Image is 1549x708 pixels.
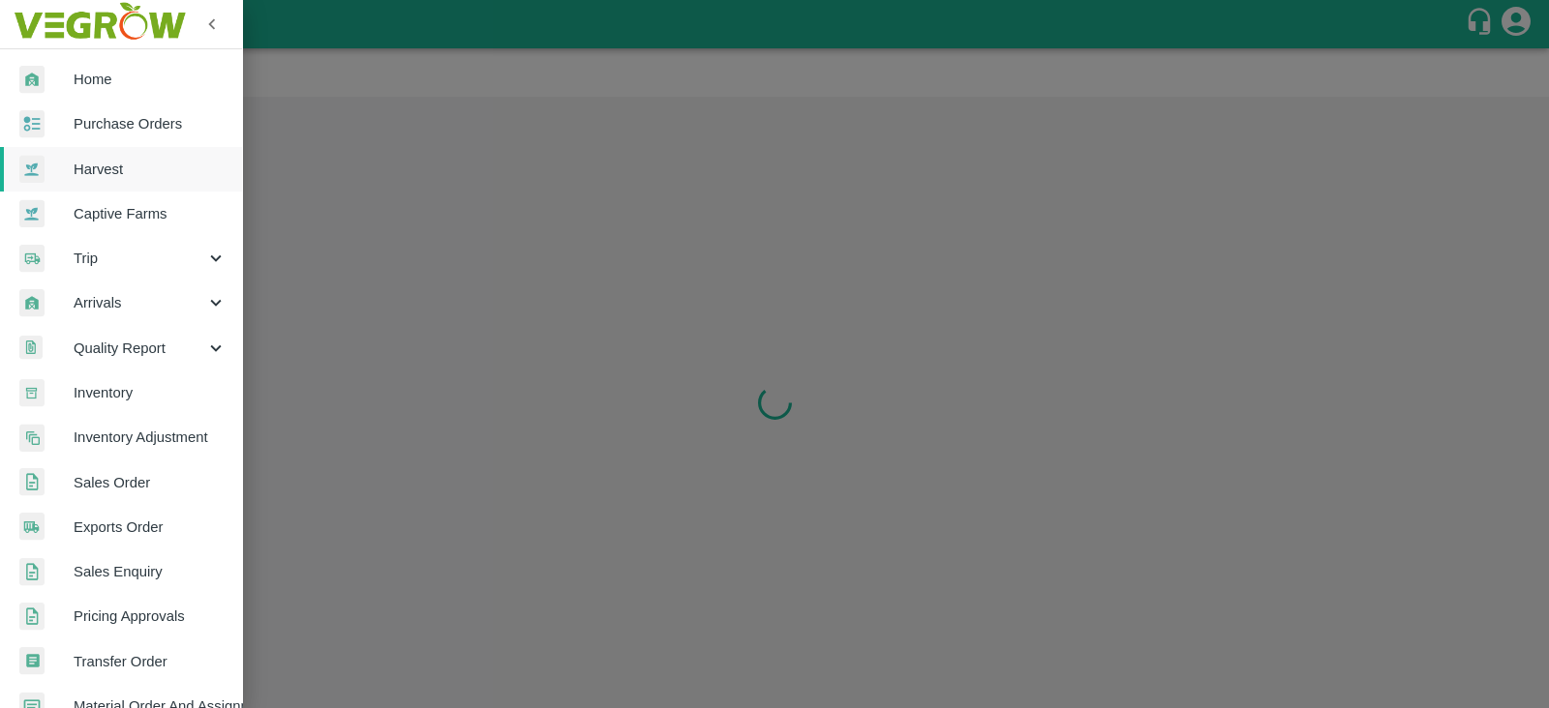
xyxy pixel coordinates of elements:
[74,203,227,224] span: Captive Farms
[74,427,227,448] span: Inventory Adjustment
[19,245,45,273] img: delivery
[19,513,45,541] img: shipments
[74,382,227,403] span: Inventory
[74,338,205,359] span: Quality Report
[74,159,227,180] span: Harvest
[19,155,45,184] img: harvest
[19,647,45,675] img: whTransfer
[19,468,45,496] img: sales
[74,69,227,90] span: Home
[19,199,45,228] img: harvest
[19,424,45,452] img: inventory
[74,516,227,538] span: Exports Order
[74,292,205,313] span: Arrivals
[19,66,45,94] img: whArrival
[19,379,45,407] img: whInventory
[19,336,43,360] img: qualityReport
[19,110,45,138] img: reciept
[19,603,45,631] img: sales
[74,605,227,627] span: Pricing Approvals
[74,651,227,672] span: Transfer Order
[19,289,45,317] img: whArrival
[74,472,227,493] span: Sales Order
[74,113,227,134] span: Purchase Orders
[19,558,45,586] img: sales
[74,561,227,582] span: Sales Enquiry
[74,248,205,269] span: Trip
